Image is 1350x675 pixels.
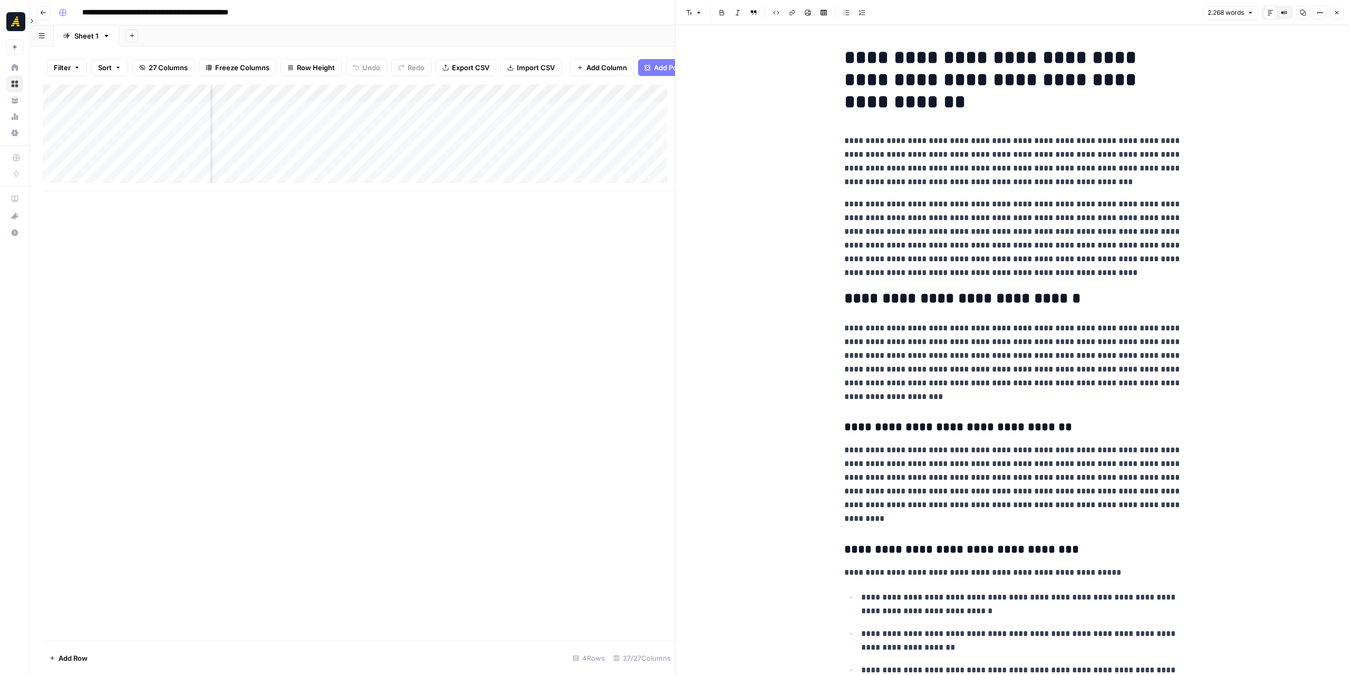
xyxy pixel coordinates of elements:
span: Sort [98,62,112,73]
button: 27 Columns [132,59,195,76]
a: Browse [6,75,23,92]
button: Row Height [281,59,342,76]
span: 27 Columns [149,62,188,73]
button: Import CSV [500,59,562,76]
a: Usage [6,108,23,125]
span: Import CSV [517,62,555,73]
button: Sort [91,59,128,76]
div: What's new? [7,208,23,224]
a: Settings [6,125,23,141]
span: Row Height [297,62,335,73]
button: Add Row [43,650,94,667]
span: Add Column [586,62,627,73]
img: Marketers in Demand Logo [6,12,25,31]
button: What's new? [6,207,23,224]
div: Sheet 1 [74,31,99,41]
span: Add Row [59,653,88,663]
span: Add Power Agent [654,62,711,73]
button: Workspace: Marketers in Demand [6,8,23,35]
button: Help + Support [6,224,23,241]
a: Sheet 1 [54,25,119,46]
button: Filter [47,59,87,76]
div: 27/27 Columns [609,650,675,667]
button: Add Column [570,59,634,76]
button: Export CSV [436,59,496,76]
button: 2.268 words [1203,6,1258,20]
div: 4 Rows [568,650,609,667]
button: Freeze Columns [199,59,276,76]
span: Filter [54,62,71,73]
a: AirOps Academy [6,191,23,207]
button: Add Power Agent [638,59,718,76]
span: 2.268 words [1208,8,1244,17]
button: Undo [346,59,387,76]
a: Your Data [6,92,23,109]
span: Export CSV [452,62,489,73]
span: Undo [362,62,380,73]
span: Freeze Columns [215,62,269,73]
button: Redo [391,59,431,76]
a: Home [6,59,23,76]
span: Redo [408,62,425,73]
